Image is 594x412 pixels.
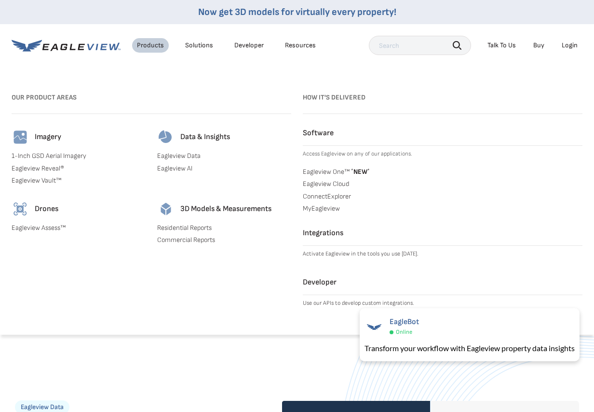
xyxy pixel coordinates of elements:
[12,200,29,218] img: drones-icon.svg
[12,164,146,173] a: Eagleview Reveal®
[369,36,471,55] input: Search
[303,278,582,308] a: Developer Use our APIs to develop custom integrations.
[35,204,58,214] h4: Drones
[157,224,291,232] a: Residential Reports
[180,132,230,142] h4: Data & Insights
[303,278,582,287] h4: Developer
[185,41,213,50] div: Solutions
[35,132,61,142] h4: Imagery
[303,228,582,238] h4: Integrations
[396,328,412,336] span: Online
[562,41,578,50] div: Login
[12,176,146,185] a: Eagleview Vault™
[303,299,582,308] p: Use our APIs to develop custom integrations.
[303,228,582,258] a: Integrations Activate Eagleview in the tools you use [DATE].
[303,204,582,213] a: MyEagleview
[285,41,316,50] div: Resources
[12,128,29,146] img: imagery-icon.svg
[157,164,291,173] a: Eagleview AI
[364,317,384,337] img: EagleBot
[234,41,264,50] a: Developer
[157,152,291,160] a: Eagleview Data
[157,236,291,244] a: Commercial Reports
[350,168,370,176] span: NEW
[364,342,575,354] div: Transform your workflow with Eagleview property data insights
[303,192,582,201] a: ConnectExplorer
[303,150,582,158] p: Access Eagleview on any of our applications.
[390,317,419,327] span: EagleBot
[303,128,582,138] h4: Software
[12,224,146,232] a: Eagleview Assess™
[157,200,175,218] img: 3d-models-icon.svg
[12,90,291,105] h3: Our Product Areas
[533,41,544,50] a: Buy
[487,41,516,50] div: Talk To Us
[137,41,164,50] div: Products
[157,128,175,146] img: data-icon.svg
[303,180,582,188] a: Eagleview Cloud
[180,204,271,214] h4: 3D Models & Measurements
[303,166,582,176] a: Eagleview One™ *NEW*
[12,152,146,160] a: 1-Inch GSD Aerial Imagery
[303,90,582,105] h3: How it's Delivered
[198,6,396,18] a: Now get 3D models for virtually every property!
[303,250,582,258] p: Activate Eagleview in the tools you use [DATE].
